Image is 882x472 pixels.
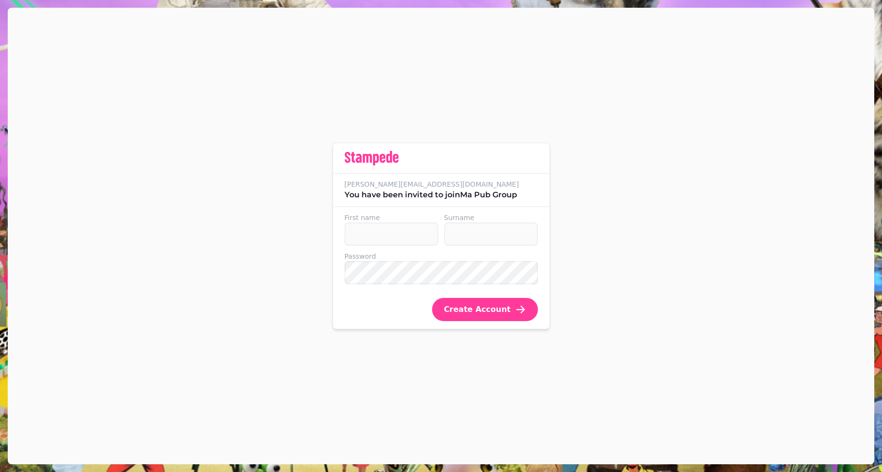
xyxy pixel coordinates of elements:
span: Create Account [444,306,510,313]
label: Password [345,251,538,261]
label: Surname [444,213,538,222]
p: You have been invited to join Ma Pub Group [345,189,538,201]
button: Create Account [432,298,537,321]
label: First name [345,213,438,222]
label: [PERSON_NAME][EMAIL_ADDRESS][DOMAIN_NAME] [345,179,538,189]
